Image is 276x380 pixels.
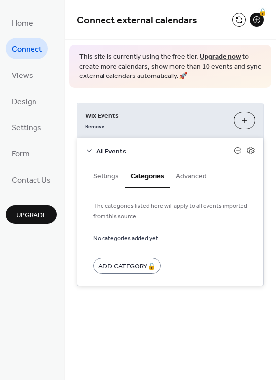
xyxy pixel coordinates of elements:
[6,64,39,85] a: Views
[16,210,47,221] span: Upgrade
[6,90,42,112] a: Design
[12,68,33,83] span: Views
[12,16,33,31] span: Home
[85,111,226,121] span: Wix Events
[93,233,160,243] span: No categories added yet.
[6,169,57,190] a: Contact Us
[6,38,48,59] a: Connect
[6,143,35,164] a: Form
[170,164,212,187] button: Advanced
[87,164,125,187] button: Settings
[96,146,234,156] span: All Events
[85,123,104,130] span: Remove
[12,94,36,110] span: Design
[93,200,247,221] span: The categories listed here will apply to all events imported from this source.
[79,52,261,81] span: This site is currently using the free tier. to create more calendars, show more than 10 events an...
[125,164,170,188] button: Categories
[77,11,197,30] span: Connect external calendars
[200,50,241,64] a: Upgrade now
[12,173,51,188] span: Contact Us
[12,120,41,136] span: Settings
[12,147,30,162] span: Form
[6,205,57,224] button: Upgrade
[12,42,42,57] span: Connect
[6,12,39,33] a: Home
[6,116,47,138] a: Settings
